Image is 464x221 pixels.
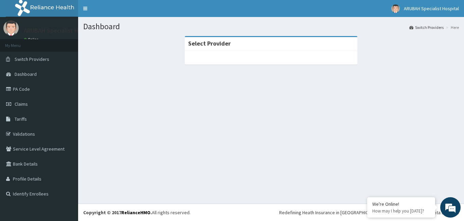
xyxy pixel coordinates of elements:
img: User Image [391,4,400,13]
a: RelianceHMO [121,209,150,216]
strong: Select Provider [188,39,231,47]
h1: Dashboard [83,22,459,31]
div: We're Online! [372,201,430,207]
span: ARUBAH Specialist Hospital [404,5,459,12]
li: Here [444,24,459,30]
span: Claims [15,101,28,107]
span: Switch Providers [15,56,49,62]
strong: Copyright © 2017 . [83,209,152,216]
span: Dashboard [15,71,37,77]
p: ARUBAH Specialist Hospital [24,28,97,34]
p: How may I help you today? [372,208,430,214]
a: Switch Providers [409,24,444,30]
footer: All rights reserved. [78,204,464,221]
div: Redefining Heath Insurance in [GEOGRAPHIC_DATA] using Telemedicine and Data Science! [279,209,459,216]
span: Tariffs [15,116,27,122]
a: Online [24,37,40,42]
img: User Image [3,20,19,36]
